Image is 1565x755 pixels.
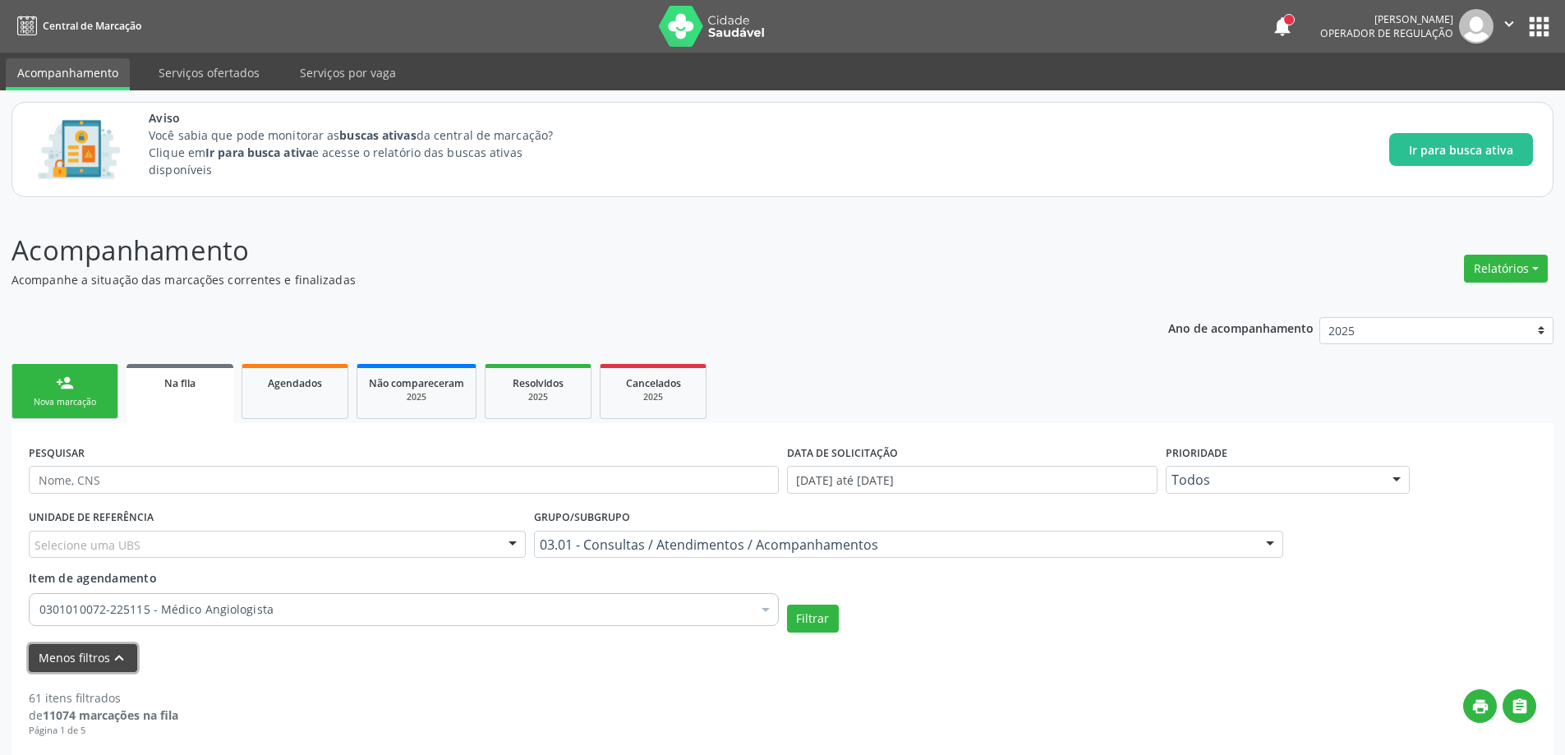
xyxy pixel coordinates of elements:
label: DATA DE SOLICITAÇÃO [787,440,898,466]
button:  [1503,689,1536,723]
label: PESQUISAR [29,440,85,466]
label: Grupo/Subgrupo [534,505,630,531]
p: Acompanhe a situação das marcações correntes e finalizadas [12,271,1091,288]
span: 03.01 - Consultas / Atendimentos / Acompanhamentos [540,536,1250,553]
button: Filtrar [787,605,839,633]
div: person_add [56,374,74,392]
strong: Ir para busca ativa [205,145,312,160]
input: Selecione um intervalo [787,466,1158,494]
span: Não compareceram [369,376,464,390]
div: 2025 [497,391,579,403]
div: Nova marcação [24,396,106,408]
span: Cancelados [626,376,681,390]
a: Serviços ofertados [147,58,271,87]
strong: 11074 marcações na fila [43,707,178,723]
button: apps [1525,12,1553,41]
button: notifications [1271,15,1294,38]
button: Ir para busca ativa [1389,133,1533,166]
button: Menos filtroskeyboard_arrow_up [29,644,137,673]
i: print [1471,697,1489,716]
span: Aviso [149,109,583,127]
span: Ir para busca ativa [1409,141,1513,159]
p: Você sabia que pode monitorar as da central de marcação? Clique em e acesse o relatório das busca... [149,127,583,178]
a: Acompanhamento [6,58,130,90]
div: de [29,707,178,724]
a: Central de Marcação [12,12,141,39]
i:  [1511,697,1529,716]
span: 0301010072-225115 - Médico Angiologista [39,601,752,618]
span: Resolvidos [513,376,564,390]
span: Selecione uma UBS [35,536,140,554]
input: Nome, CNS [29,466,779,494]
span: Todos [1171,472,1376,488]
img: img [1459,9,1494,44]
span: Na fila [164,376,196,390]
button:  [1494,9,1525,44]
p: Acompanhamento [12,230,1091,271]
strong: buscas ativas [339,127,416,143]
div: 2025 [369,391,464,403]
span: Central de Marcação [43,19,141,33]
label: UNIDADE DE REFERÊNCIA [29,505,154,531]
button: print [1463,689,1497,723]
div: 2025 [612,391,694,403]
a: Serviços por vaga [288,58,407,87]
p: Ano de acompanhamento [1168,317,1314,338]
span: Agendados [268,376,322,390]
i:  [1500,15,1518,33]
div: [PERSON_NAME] [1320,12,1453,26]
img: Imagem de CalloutCard [32,113,126,186]
label: Prioridade [1166,440,1227,466]
i: keyboard_arrow_up [110,649,128,667]
div: Página 1 de 5 [29,724,178,738]
span: Item de agendamento [29,570,157,586]
div: 61 itens filtrados [29,689,178,707]
button: Relatórios [1464,255,1548,283]
span: Operador de regulação [1320,26,1453,40]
